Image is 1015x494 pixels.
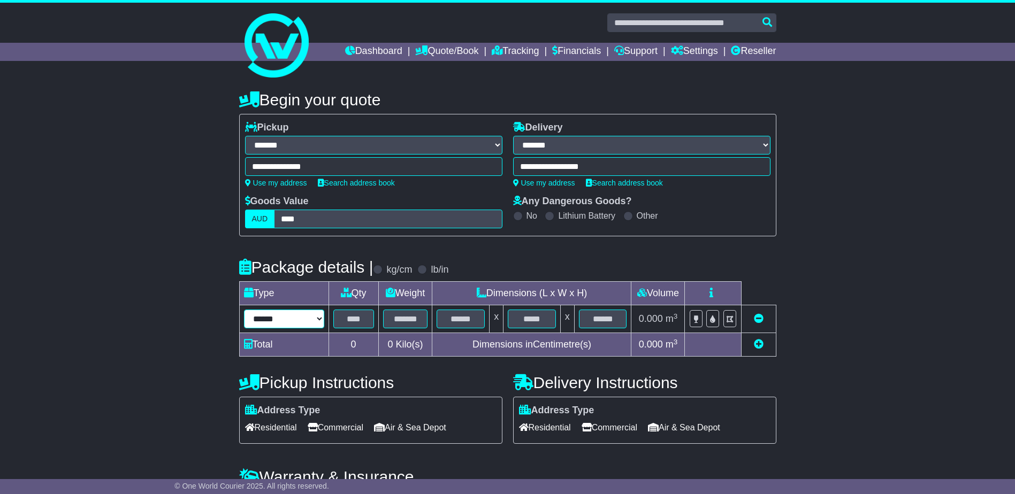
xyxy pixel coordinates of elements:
[378,333,432,357] td: Kilo(s)
[639,339,663,350] span: 0.000
[239,333,329,357] td: Total
[674,312,678,320] sup: 3
[239,282,329,305] td: Type
[648,419,720,436] span: Air & Sea Depot
[245,196,309,207] label: Goods Value
[239,91,776,109] h4: Begin your quote
[386,264,412,276] label: kg/cm
[329,282,378,305] td: Qty
[239,374,502,391] h4: Pickup Instructions
[558,211,615,221] label: Lithium Battery
[245,179,307,187] a: Use my address
[526,211,537,221] label: No
[239,468,776,485] h4: Warranty & Insurance
[552,43,601,61] a: Financials
[245,419,297,436] span: Residential
[415,43,478,61] a: Quote/Book
[239,258,373,276] h4: Package details |
[639,313,663,324] span: 0.000
[432,333,631,357] td: Dimensions in Centimetre(s)
[245,210,275,228] label: AUD
[731,43,776,61] a: Reseller
[519,405,594,416] label: Address Type
[492,43,539,61] a: Tracking
[513,374,776,391] h4: Delivery Instructions
[387,339,393,350] span: 0
[754,313,764,324] a: Remove this item
[519,419,571,436] span: Residential
[637,211,658,221] label: Other
[329,333,378,357] td: 0
[318,179,395,187] a: Search address book
[631,282,685,305] td: Volume
[378,282,432,305] td: Weight
[374,419,446,436] span: Air & Sea Depot
[513,196,632,207] label: Any Dangerous Goods?
[586,179,663,187] a: Search address book
[671,43,718,61] a: Settings
[174,482,329,490] span: © One World Courier 2025. All rights reserved.
[614,43,658,61] a: Support
[513,122,563,134] label: Delivery
[513,179,575,187] a: Use my address
[432,282,631,305] td: Dimensions (L x W x H)
[754,339,764,350] a: Add new item
[345,43,402,61] a: Dashboard
[431,264,448,276] label: lb/in
[308,419,363,436] span: Commercial
[490,305,503,333] td: x
[582,419,637,436] span: Commercial
[245,122,289,134] label: Pickup
[245,405,320,416] label: Address Type
[560,305,574,333] td: x
[674,338,678,346] sup: 3
[666,339,678,350] span: m
[666,313,678,324] span: m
